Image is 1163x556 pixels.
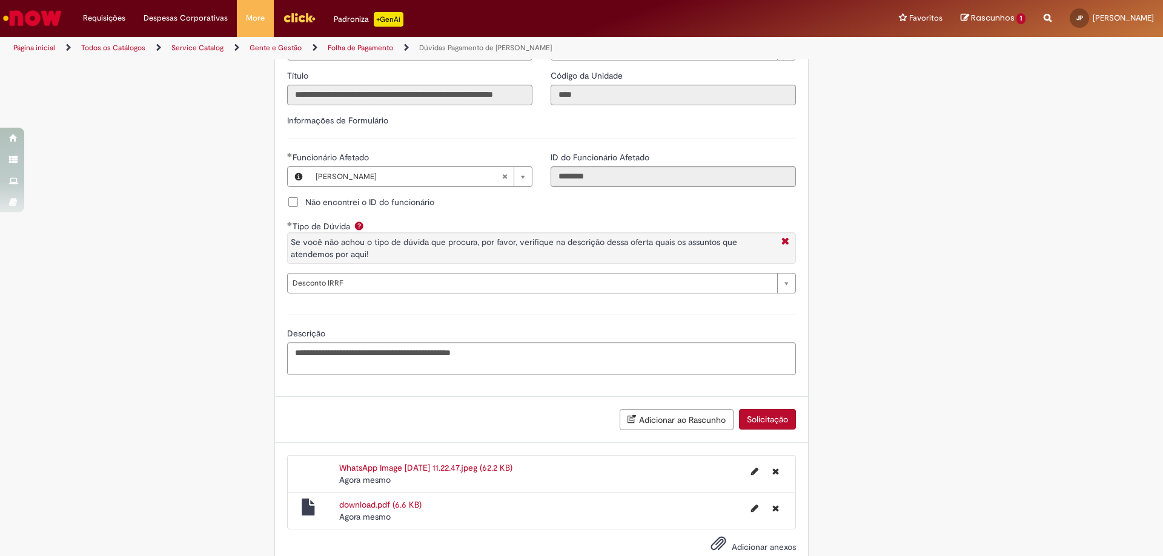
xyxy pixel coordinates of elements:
[620,409,734,430] button: Adicionar ao Rascunho
[765,499,786,518] button: Excluir download.pdf
[739,409,796,430] button: Solicitação
[287,115,388,126] label: Informações de Formulário
[328,43,393,53] a: Folha de Pagamento
[732,541,796,552] span: Adicionar anexos
[287,70,311,81] span: Somente leitura - Título
[551,70,625,81] span: Somente leitura - Código da Unidade
[495,167,514,186] abbr: Limpar campo Funcionário Afetado
[310,167,532,186] a: [PERSON_NAME]Limpar campo Funcionário Afetado
[551,152,652,163] span: Somente leitura - ID do Funcionário Afetado
[339,474,391,485] time: 28/08/2025 14:34:41
[352,221,366,231] span: Ajuda para Tipo de Dúvida
[778,236,792,249] i: Fechar More information Por question_tipo_de_duvida
[339,511,391,522] time: 28/08/2025 14:34:29
[287,152,293,157] span: Obrigatório Preenchido
[744,499,766,518] button: Editar nome de arquivo download.pdf
[339,474,391,485] span: Agora mesmo
[287,70,311,82] label: Somente leitura - Título
[287,328,328,339] span: Descrição
[288,167,310,186] button: Funcionário Afetado, Visualizar este registro Juliano Maciel de Lima Pereira
[551,166,796,187] input: ID do Funcionário Afetado
[339,511,391,522] span: Agora mesmo
[744,462,766,481] button: Editar nome de arquivo WhatsApp Image 2025-08-28 at 11.22.47.jpeg
[291,237,737,260] span: Se você não achou o tipo de dúvida que procura, por favor, verifique na descrição dessa oferta qu...
[13,43,55,53] a: Página inicial
[419,43,552,53] a: Dúvidas Pagamento de [PERSON_NAME]
[250,43,302,53] a: Gente e Gestão
[293,221,353,232] span: Tipo de Dúvida
[81,43,145,53] a: Todos os Catálogos
[1076,14,1083,22] span: JP
[765,462,786,481] button: Excluir WhatsApp Image 2025-08-28 at 11.22.47.jpeg
[339,462,512,473] a: WhatsApp Image [DATE] 11.22.47.jpeg (62.2 KB)
[339,499,422,510] a: download.pdf (6.6 KB)
[287,221,293,226] span: Obrigatório Preenchido
[83,12,125,24] span: Requisições
[551,70,625,82] label: Somente leitura - Código da Unidade
[287,85,532,105] input: Título
[551,85,796,105] input: Código da Unidade
[305,196,434,208] span: Não encontrei o ID do funcionário
[293,152,371,163] span: Necessários - Funcionário Afetado
[1,6,64,30] img: ServiceNow
[316,167,502,186] span: [PERSON_NAME]
[287,342,796,375] textarea: Descrição
[293,273,771,293] span: Desconto IRRF
[9,37,766,59] ul: Trilhas de página
[1093,13,1154,23] span: [PERSON_NAME]
[171,43,224,53] a: Service Catalog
